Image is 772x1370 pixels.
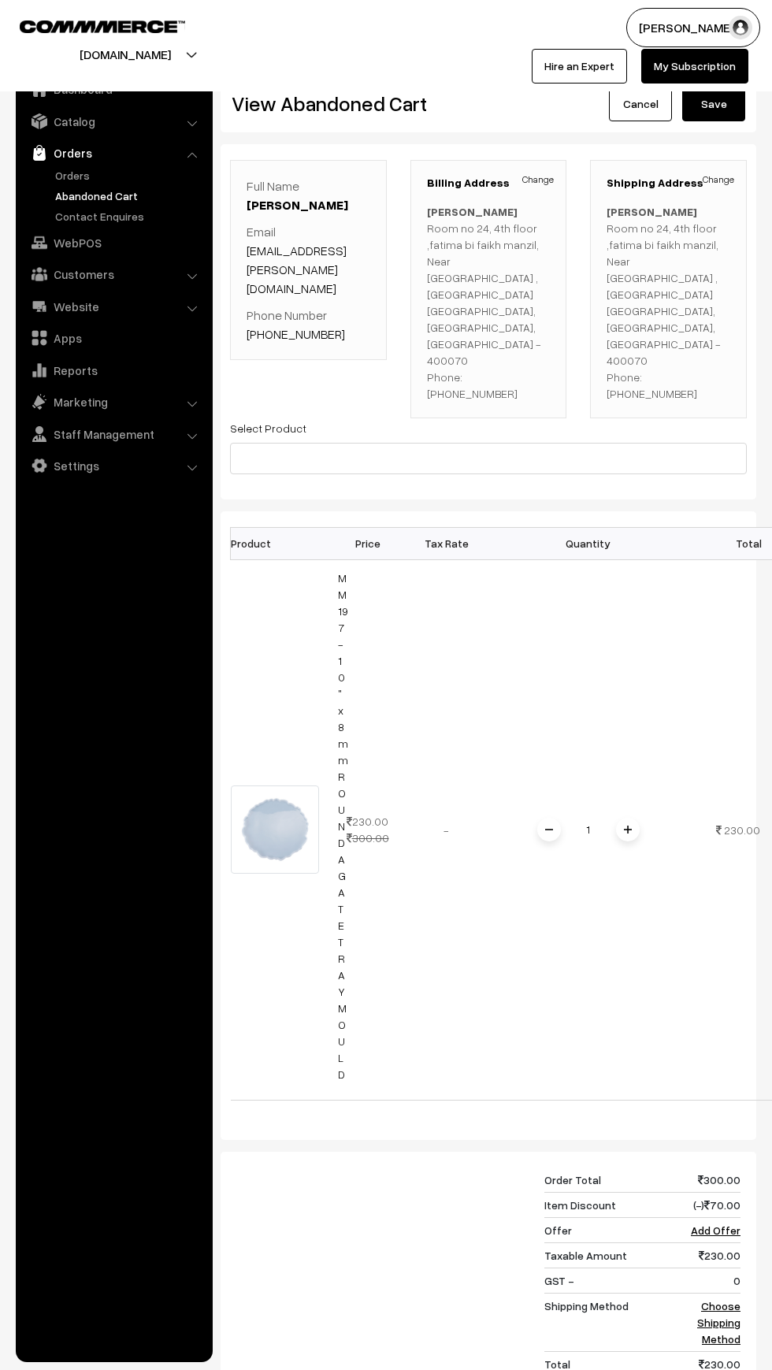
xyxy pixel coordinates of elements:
[641,49,748,84] a: My Subscription
[247,326,345,342] a: [PHONE_NUMBER]
[20,324,207,352] a: Apps
[427,205,518,218] b: [PERSON_NAME]
[247,243,347,296] a: [EMAIL_ADDRESS][PERSON_NAME][DOMAIN_NAME]
[24,35,226,74] button: [DOMAIN_NAME]
[247,306,370,343] p: Phone Number
[607,203,730,402] p: Room no 24, 4th floor ,fatima bi faikh manzil, Near [GEOGRAPHIC_DATA] ,[GEOGRAPHIC_DATA] [GEOGRAP...
[51,187,207,204] a: Abandoned Cart
[407,527,486,559] th: Tax Rate
[522,173,554,187] a: Change
[20,451,207,480] a: Settings
[691,527,770,559] th: Total
[677,1168,740,1193] td: 300.00
[20,356,207,384] a: Reports
[682,87,745,121] button: Save
[20,292,207,321] a: Website
[20,139,207,167] a: Orders
[20,260,207,288] a: Customers
[51,208,207,225] a: Contact Enquires
[20,107,207,136] a: Catalog
[607,205,697,218] b: [PERSON_NAME]
[545,826,553,834] img: minus
[20,420,207,448] a: Staff Management
[703,173,734,187] a: Change
[247,222,370,298] p: Email
[532,49,627,84] a: Hire an Expert
[338,571,348,1081] a: MM197 - 10" x 8mm ROUND AGATE TRAY MOULD
[347,831,389,845] strike: 300.00
[609,87,672,121] a: Cancel
[328,559,407,1100] td: 230.00
[544,1168,677,1193] td: Order Total
[544,1192,677,1217] td: Item Discount
[51,167,207,184] a: Orders
[544,1242,677,1268] td: Taxable Amount
[544,1293,677,1351] td: Shipping Method
[677,1268,740,1293] td: 0
[444,823,449,837] span: -
[232,91,477,116] h2: View Abandoned Cart
[677,1192,740,1217] td: (-) 70.00
[247,197,348,213] a: [PERSON_NAME]
[691,1223,740,1237] a: Add Offer
[607,176,730,190] h3: Shipping Address
[328,527,407,559] th: Price
[486,527,691,559] th: Quantity
[20,20,185,32] img: COMMMERCE
[20,16,158,35] a: COMMMERCE
[724,823,760,837] span: 230.00
[624,826,632,834] img: plusI
[427,203,551,402] p: Room no 24, 4th floor ,fatima bi faikh manzil, Near [GEOGRAPHIC_DATA] ,[GEOGRAPHIC_DATA] [GEOGRAP...
[544,1217,677,1242] td: Offer
[231,785,319,874] img: 1701254278170-773123448.png
[20,228,207,257] a: WebPOS
[697,1299,740,1346] a: Choose Shipping Method
[427,176,551,190] h3: Billing Address
[544,1268,677,1293] td: GST -
[729,16,752,39] img: user
[20,388,207,416] a: Marketing
[231,527,328,559] th: Product
[677,1242,740,1268] td: 230.00
[247,176,370,214] p: Full Name
[626,8,760,47] button: [PERSON_NAME]…
[230,420,306,436] label: Select Product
